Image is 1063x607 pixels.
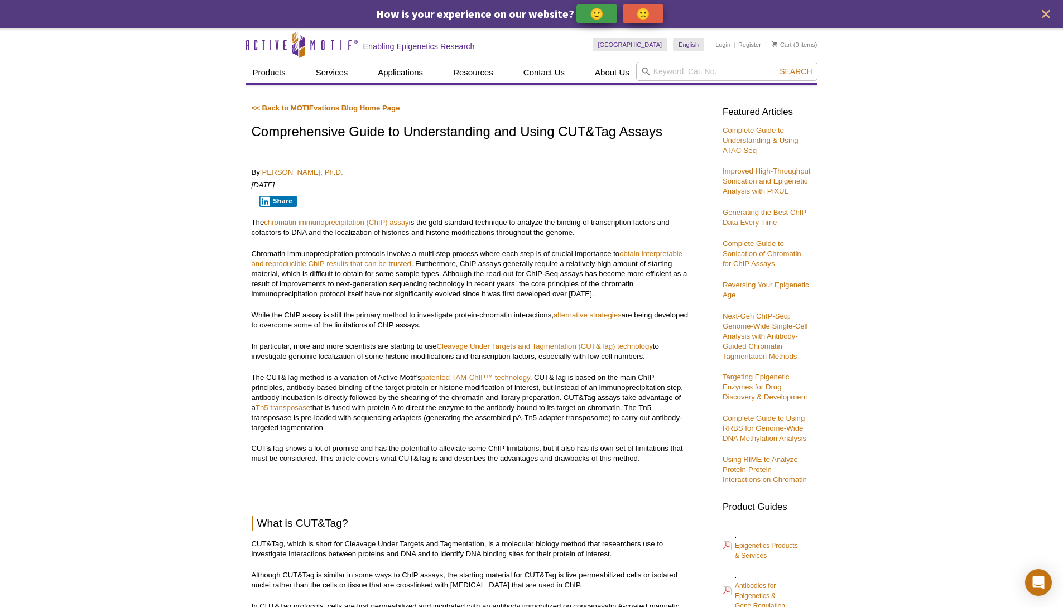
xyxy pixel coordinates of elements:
[735,542,798,560] span: Epigenetics Products & Services
[735,577,736,578] img: Abs_epi_2015_cover_web_70x200
[246,62,292,83] a: Products
[260,168,343,176] a: [PERSON_NAME], Ph.D.
[723,373,807,401] a: Targeting Epigenetic Enzymes for Drug Discovery & Development
[772,41,777,47] img: Your Cart
[264,218,408,227] a: chromatin immunoprecipitation (ChIP) assay
[1025,569,1052,596] div: Open Intercom Messenger
[252,539,689,559] p: CUT&Tag, which is short for Cleavage Under Targets and Tagmentation, is a molecular biology metho...
[437,342,653,350] a: Cleavage Under Targets and Tagmentation (CUT&Tag) technology
[772,41,792,49] a: Cart
[723,208,806,227] a: Generating the Best ChIP Data Every Time
[554,311,622,319] a: alternative strategies
[252,516,689,531] h2: What is CUT&Tag?
[734,38,735,51] li: |
[636,62,817,81] input: Keyword, Cat. No.
[723,312,807,360] a: Next-Gen ChIP-Seq: Genome-Wide Single-Cell Analysis with Antibody-Guided Chromatin Tagmentation M...
[252,124,689,141] h1: Comprehensive Guide to Understanding and Using CUT&Tag Assays
[421,373,530,382] a: patented TAM-ChIP™ technology
[593,38,668,51] a: [GEOGRAPHIC_DATA]
[673,38,704,51] a: English
[588,62,636,83] a: About Us
[446,62,500,83] a: Resources
[256,403,310,412] a: Tn5 transposase
[738,41,761,49] a: Register
[252,218,689,238] p: The is the gold standard technique to analyze the binding of transcription factors and cofactors ...
[636,7,650,21] p: 🙁
[715,41,730,49] a: Login
[252,104,400,112] a: << Back to MOTIFvations Blog Home Page
[252,570,689,590] p: Although CUT&Tag is similar in some ways to ChIP assays, the starting material for CUT&Tag is liv...
[772,38,817,51] li: (0 items)
[723,455,807,484] a: Using RIME to Analyze Protein-Protein Interactions on Chromatin
[252,167,689,177] p: By
[723,167,811,195] a: Improved High-Throughput Sonication and Epigenetic Analysis with PIXUL
[723,239,801,268] a: Complete Guide to Sonication of Chromatin for ChIP Assays
[735,537,736,538] img: Epi_brochure_140604_cover_web_70x200
[723,126,799,155] a: Complete Guide to Understanding & Using ATAC-Seq
[252,444,689,464] p: CUT&Tag shows a lot of promise and has the potential to alleviate some ChIP limitations, but it a...
[590,7,604,21] p: 🙂
[252,181,275,189] em: [DATE]
[723,281,809,299] a: Reversing Your Epigenetic Age
[252,310,689,330] p: While the ChIP assay is still the primary method to investigate protein-chromatin interactions, a...
[723,529,798,562] a: Epigenetics Products& Services
[259,196,297,207] button: Share
[363,41,475,51] h2: Enabling Epigenetics Research
[252,249,689,299] p: Chromatin immunoprecipitation protocols involve a multi-step process where each step is of crucia...
[371,62,430,83] a: Applications
[776,66,815,76] button: Search
[252,341,689,362] p: In particular, more and more scientists are starting to use to investigate genomic localization o...
[723,414,806,442] a: Complete Guide to Using RRBS for Genome-Wide DNA Methylation Analysis
[723,108,812,117] h3: Featured Articles
[723,496,812,512] h3: Product Guides
[517,62,571,83] a: Contact Us
[309,62,355,83] a: Services
[376,7,574,21] span: How is your experience on our website?
[252,373,689,433] p: The CUT&Tag method is a variation of Active Motif’s . CUT&Tag is based on the main ChIP principle...
[1039,7,1053,21] button: close
[780,67,812,76] span: Search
